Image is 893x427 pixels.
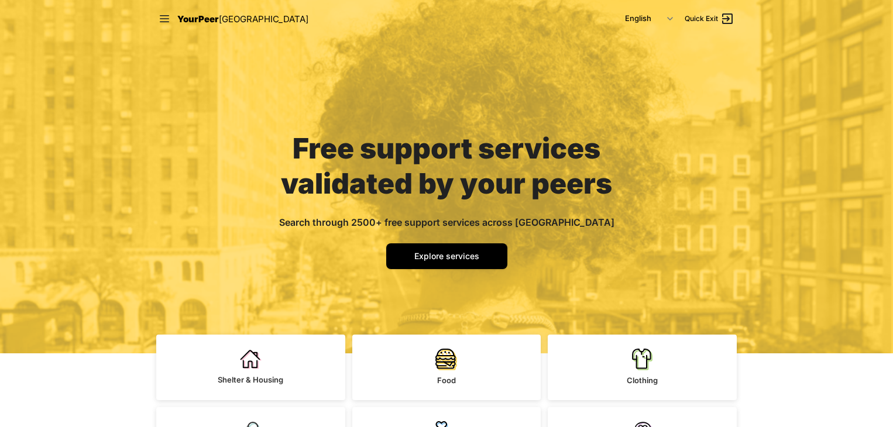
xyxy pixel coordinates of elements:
[414,251,479,261] span: Explore services
[218,375,283,384] span: Shelter & Housing
[177,13,219,25] span: YourPeer
[548,335,737,400] a: Clothing
[627,376,658,385] span: Clothing
[156,335,345,400] a: Shelter & Housing
[386,243,507,269] a: Explore services
[685,12,734,26] a: Quick Exit
[437,376,456,385] span: Food
[352,335,541,400] a: Food
[177,12,308,26] a: YourPeer[GEOGRAPHIC_DATA]
[279,216,614,228] span: Search through 2500+ free support services across [GEOGRAPHIC_DATA]
[281,131,612,201] span: Free support services validated by your peers
[219,13,308,25] span: [GEOGRAPHIC_DATA]
[685,14,718,23] span: Quick Exit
